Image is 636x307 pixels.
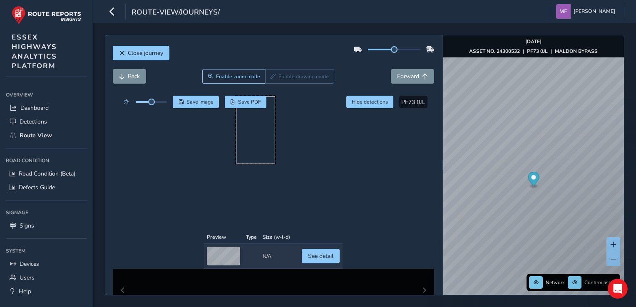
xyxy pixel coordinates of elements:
a: Devices [6,257,87,271]
span: Detections [20,118,47,126]
button: Hide detections [346,96,394,108]
span: Users [20,274,35,282]
iframe: Intercom live chat [608,279,628,299]
div: | | [469,48,598,54]
a: Signs [6,219,87,233]
button: [PERSON_NAME] [556,4,618,19]
button: Save [173,96,219,108]
span: Confirm assets [584,279,618,286]
span: Signs [20,222,34,230]
div: Road Condition [6,154,87,167]
a: Help [6,285,87,298]
img: rr logo [12,6,81,25]
img: diamond-layout [556,4,571,19]
span: Route View [20,131,52,139]
span: See detail [308,120,333,128]
img: Thumbnail frame [248,143,299,151]
button: PDF [225,96,267,108]
strong: [DATE] [525,38,542,45]
strong: PF73 0JL [527,48,548,54]
span: Forward [397,72,419,80]
span: Help [19,287,31,295]
span: PF73 0JL [401,98,425,106]
a: Road Condition (Beta) [6,167,87,181]
a: Detections [6,115,87,129]
span: [PERSON_NAME] [574,4,615,19]
div: Signage [6,206,87,219]
button: Back [113,69,146,84]
div: Map marker [528,172,539,189]
span: Hide detections [352,99,388,105]
a: Defects Guide [6,181,87,194]
button: Forward [391,69,434,84]
strong: MALDON BYPASS [555,48,598,54]
span: Network [546,279,565,286]
a: Dashboard [6,101,87,115]
div: System [6,245,87,257]
button: Close journey [113,46,169,60]
span: ESSEX HIGHWAYS ANALYTICS PLATFORM [12,32,57,71]
span: Road Condition (Beta) [19,170,75,178]
a: Route View [6,129,87,142]
strong: ASSET NO. 24300532 [469,48,520,54]
span: Save PDF [238,99,261,105]
span: Dashboard [20,104,49,112]
span: Back [128,72,140,80]
span: Close journey [128,49,163,57]
button: See detail [302,117,340,131]
span: route-view/journeys/ [132,7,220,19]
td: N/A [260,112,293,137]
a: Users [6,271,87,285]
span: Devices [20,260,39,268]
span: Defects Guide [19,183,55,191]
div: [DATE] 09:39 [248,151,299,157]
span: Enable zoom mode [216,73,260,80]
span: Save image [186,99,214,105]
div: Overview [6,89,87,101]
button: Zoom [202,69,265,84]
